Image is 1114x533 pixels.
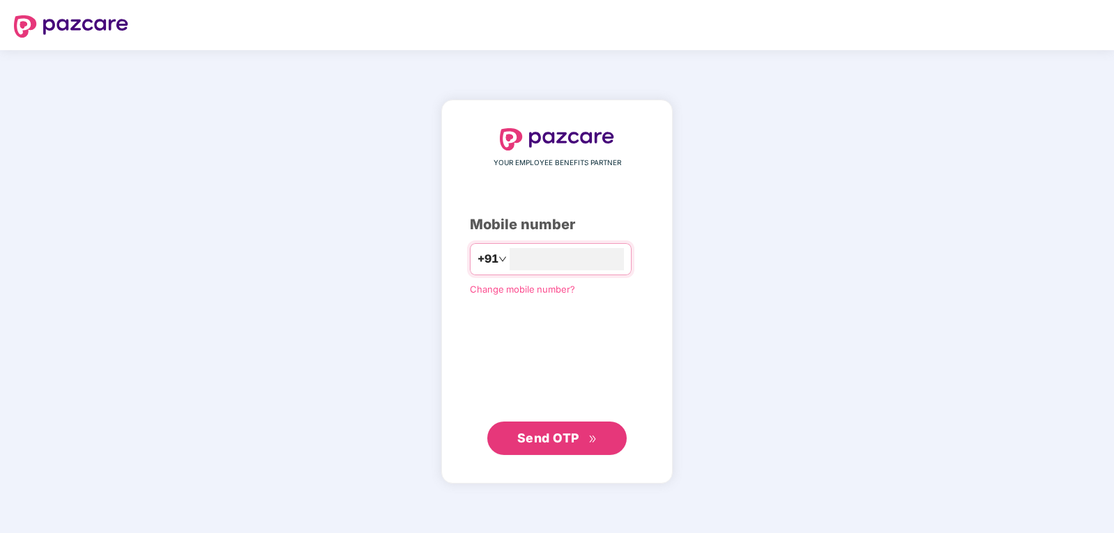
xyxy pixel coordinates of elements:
[498,255,507,263] span: down
[588,435,597,444] span: double-right
[478,250,498,268] span: +91
[470,284,575,295] a: Change mobile number?
[500,128,614,150] img: logo
[487,422,627,455] button: Send OTPdouble-right
[517,431,579,445] span: Send OTP
[494,157,621,169] span: YOUR EMPLOYEE BENEFITS PARTNER
[14,15,128,38] img: logo
[470,214,644,235] div: Mobile number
